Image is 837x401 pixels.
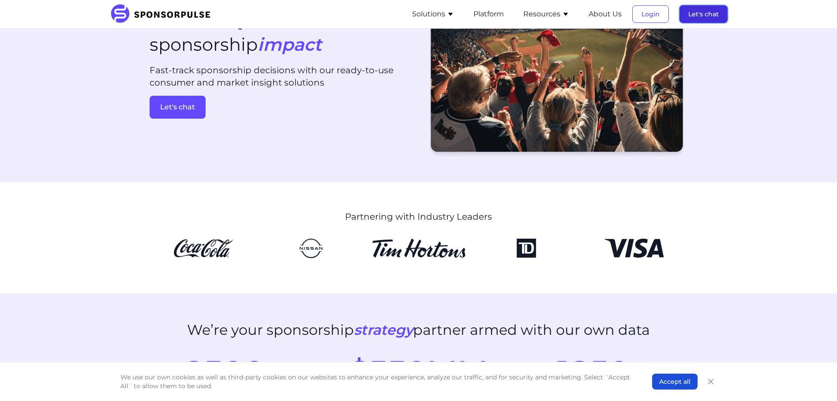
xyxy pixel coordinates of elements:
[632,5,669,23] button: Login
[150,96,412,119] a: Let's chat
[372,239,465,258] img: Tim Hortons
[518,356,687,388] div: 1850+
[150,64,412,89] p: Fast-track sponsorship decisions with our ready-to-use consumer and market insight solutions
[150,7,322,57] h1: Maximize your sponsorship
[150,96,206,119] button: Let's chat
[187,322,650,338] h2: We’re your sponsorship partner armed with our own data
[150,356,319,388] div: 2500+
[679,10,728,18] a: Let's chat
[217,210,620,223] p: Partnering with Industry Leaders
[258,34,322,55] i: impact
[523,9,569,19] button: Resources
[412,9,454,19] button: Solutions
[157,239,250,258] img: CocaCola
[587,239,681,258] img: Visa
[679,5,728,23] button: Let's chat
[589,10,622,18] a: About Us
[120,373,634,390] p: We use our own cookies as well as third-party cookies on our websites to enhance your experience,...
[589,9,622,19] button: About Us
[110,4,217,24] img: SponsorPulse
[473,9,504,19] button: Platform
[705,375,717,388] button: Close
[793,359,837,401] iframe: Chat Widget
[264,239,358,258] img: Nissan
[480,239,573,258] img: TD
[334,356,503,388] div: $550MM
[354,321,413,338] i: strategy
[473,10,504,18] a: Platform
[652,374,698,390] button: Accept all
[632,10,669,18] a: Login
